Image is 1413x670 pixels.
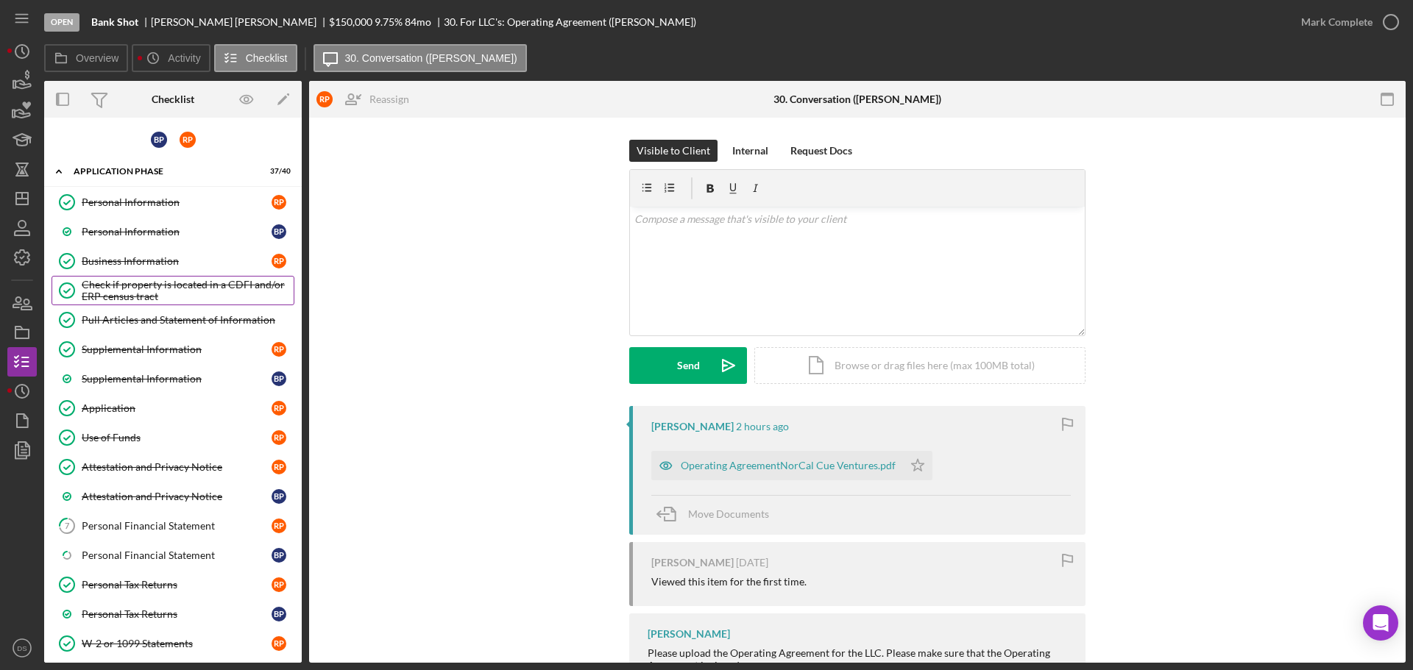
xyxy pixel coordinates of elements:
div: R P [272,636,286,651]
div: R P [180,132,196,148]
div: Visible to Client [637,140,710,162]
div: R P [272,195,286,210]
a: Personal Financial StatementBP [52,541,294,570]
div: [PERSON_NAME] [651,557,734,569]
a: Business InformationRP [52,246,294,276]
button: Mark Complete [1286,7,1406,37]
div: Supplemental Information [82,373,272,385]
div: Personal Financial Statement [82,520,272,532]
button: DS [7,633,37,663]
button: Move Documents [651,496,784,532]
div: [PERSON_NAME] [PERSON_NAME] [151,16,329,28]
div: Attestation and Privacy Notice [82,461,272,473]
div: R P [272,518,286,533]
button: Internal [725,140,776,162]
div: Internal [732,140,768,162]
a: 7Personal Financial StatementRP [52,511,294,541]
label: 30. Conversation ([PERSON_NAME]) [345,52,517,64]
div: B P [151,132,167,148]
div: Send [677,347,700,384]
div: Business Information [82,255,272,267]
label: Checklist [246,52,288,64]
button: Operating AgreementNorCal Cue Ventures.pdf [651,451,932,480]
div: Open Intercom Messenger [1363,605,1398,641]
time: 2025-10-06 20:51 [736,421,789,432]
button: Send [629,347,747,384]
div: Personal Financial Statement [82,549,272,561]
b: Bank Shot [91,16,138,28]
div: Personal Tax Returns [82,579,272,591]
button: Overview [44,44,128,72]
label: Overview [76,52,118,64]
button: Activity [132,44,210,72]
div: Personal Tax Returns [82,608,272,620]
span: Move Documents [688,507,769,520]
div: Application Phase [74,167,254,176]
div: W-2 or 1099 Statements [82,638,272,649]
div: B P [272,548,286,563]
a: W-2 or 1099 StatementsRP [52,629,294,658]
button: RPReassign [309,85,424,114]
div: Check if property is located in a CDFI and/or ERP census tract [82,279,294,302]
a: Supplemental InformationBP [52,364,294,393]
text: DS [17,644,26,652]
div: Personal Information [82,196,272,208]
a: Check if property is located in a CDFI and/or ERP census tract [52,276,294,305]
tspan: 7 [65,521,70,530]
div: [PERSON_NAME] [648,628,730,640]
div: 9.75 % [375,16,403,28]
div: R P [272,430,286,445]
div: Operating AgreementNorCal Cue Ventures.pdf [681,460,896,471]
div: 30. Conversation ([PERSON_NAME]) [773,93,941,105]
time: 2025-09-08 20:32 [736,557,768,569]
div: B P [272,371,286,386]
div: 84 mo [405,16,431,28]
div: R P [272,401,286,416]
button: Visible to Client [629,140,718,162]
a: Attestation and Privacy NoticeBP [52,482,294,511]
div: R P [272,460,286,474]
div: Request Docs [790,140,852,162]
button: Request Docs [783,140,860,162]
div: Mark Complete [1301,7,1373,37]
div: 30. For LLC's: Operating Agreement ([PERSON_NAME]) [444,16,696,28]
a: ApplicationRP [52,393,294,423]
a: Use of FundsRP [52,423,294,452]
div: R P [272,577,286,592]
div: B P [272,607,286,621]
div: Pull Articles and Statement of Information [82,314,294,326]
a: Attestation and Privacy NoticeRP [52,452,294,482]
a: Supplemental InformationRP [52,335,294,364]
a: Personal InformationRP [52,188,294,217]
div: R P [316,91,333,107]
div: 37 / 40 [264,167,291,176]
button: Checklist [214,44,297,72]
div: [PERSON_NAME] [651,421,734,432]
div: B P [272,224,286,239]
div: Application [82,402,272,414]
a: Personal Tax ReturnsRP [52,570,294,599]
div: R P [272,342,286,357]
a: Pull Articles and Statement of Information [52,305,294,335]
div: Viewed this item for the first time. [651,576,807,588]
div: Checklist [152,93,194,105]
div: B P [272,489,286,504]
div: Reassign [369,85,409,114]
div: Supplemental Information [82,343,272,355]
div: R P [272,254,286,268]
a: Personal Tax ReturnsBP [52,599,294,629]
label: Activity [168,52,200,64]
button: 30. Conversation ([PERSON_NAME]) [314,44,527,72]
div: Use of Funds [82,432,272,443]
a: Personal InformationBP [52,217,294,246]
div: Personal Information [82,226,272,238]
div: Attestation and Privacy Notice [82,491,272,502]
span: $150,000 [329,15,372,28]
div: Open [44,13,79,32]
